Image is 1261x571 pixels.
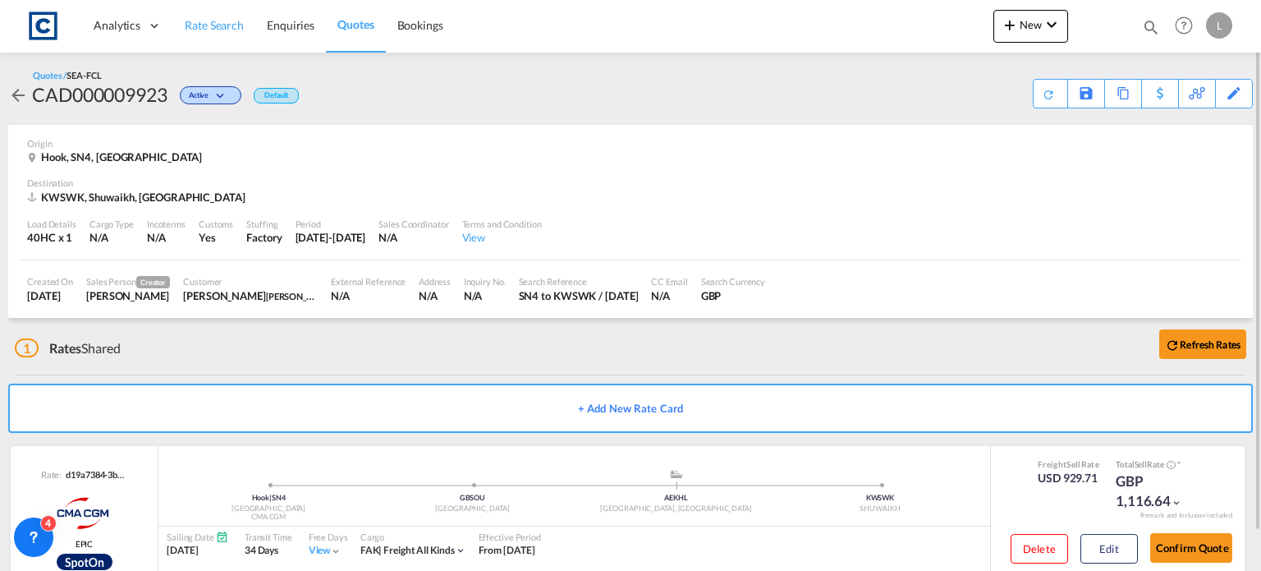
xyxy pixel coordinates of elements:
span: Hook [252,493,273,502]
span: New [1000,18,1062,31]
div: Sales Coordinator [378,218,448,230]
div: Search Currency [701,275,766,288]
div: External Reference [331,275,406,288]
div: icon-magnify [1142,18,1160,43]
div: Lynsey Heaton [86,288,170,303]
div: N/A [464,288,506,303]
div: 40HC x 1 [27,230,76,245]
span: Active [189,90,213,106]
md-icon: assets/icons/custom/ship-fill.svg [667,470,686,478]
span: SN4 [272,493,286,502]
b: Refresh Rates [1180,338,1240,351]
div: Quotes /SEA-FCL [33,69,102,81]
span: From [DATE] [479,544,535,556]
div: Factory Stuffing [246,230,282,245]
div: Load Details [27,218,76,230]
button: + Add New Rate Card [8,384,1253,433]
span: | [269,493,272,502]
div: Customer [183,275,318,288]
div: KWSWK [778,493,982,504]
button: Confirm Quote [1150,533,1232,563]
button: Spot Rates are dynamic & can fluctuate with time [1164,459,1176,472]
div: Change Status Here [167,81,245,108]
img: CMA_CGM_Spot.png [57,554,112,570]
div: N/A [89,230,134,245]
div: Rollable available [57,554,112,570]
md-icon: icon-arrow-left [8,85,28,105]
img: CMACGM Spot [43,493,126,534]
div: [DATE] [167,544,228,558]
div: Stuffing [246,218,282,230]
div: Origin [27,137,1234,150]
md-icon: icon-plus 400-fg [1000,15,1020,35]
div: KWSWK, Shuwaikh, Middle East [27,190,250,205]
div: Yes [199,230,233,245]
div: Shared [15,339,121,357]
div: Created On [27,275,73,288]
div: Period [296,218,366,230]
span: Sell [1066,459,1080,469]
div: [GEOGRAPHIC_DATA] [167,504,370,514]
span: EPIC [76,538,94,550]
span: Hook, SN4, [GEOGRAPHIC_DATA] [41,150,202,163]
div: Freight Rate [1038,458,1099,470]
span: Rate: [41,468,62,481]
md-icon: icon-refresh [1042,88,1055,101]
div: Andrea Locarno [183,288,318,303]
md-icon: icon-chevron-down [1042,15,1062,35]
div: [GEOGRAPHIC_DATA], [GEOGRAPHIC_DATA] [575,504,778,514]
div: d19a7384-3b90-40da-84b4-91ef5a296768.20ec6bc3-e7a0-359a-9b4b-a8be185a8980 [62,468,127,481]
div: GBP 1,116.64 [1116,472,1198,511]
button: Delete [1011,534,1068,564]
span: Analytics [94,17,140,34]
div: USD 929.71 [1038,470,1099,486]
span: 1 [15,338,39,357]
div: Default [254,88,299,104]
div: CMA CGM [167,512,370,523]
div: Transit Time [245,531,292,543]
div: Incoterms [147,218,186,230]
div: N/A [378,230,448,245]
span: [PERSON_NAME] Logisitcs [266,289,371,302]
div: Search Reference [519,275,639,288]
div: Customs [199,218,233,230]
div: Total Rate [1116,458,1198,472]
md-icon: icon-refresh [1165,338,1180,352]
div: Inquiry No. [464,275,506,288]
div: Hook, SN4, United Kingdom [27,150,206,164]
md-icon: Schedules Available [216,531,228,543]
div: N/A [651,288,687,303]
div: GBSOU [370,493,574,504]
div: Remark and Inclusion included [1128,511,1245,520]
button: icon-refreshRefresh Rates [1159,329,1246,359]
span: Creator [136,276,170,288]
div: Cargo Type [89,218,134,230]
span: Subject to Remarks [1176,459,1181,469]
div: Effective Period [479,531,541,543]
div: 30 Sep 2025 [296,230,366,245]
div: icon-arrow-left [8,81,32,108]
span: FAK [360,544,384,556]
div: L [1206,12,1232,39]
md-icon: icon-chevron-down [1171,497,1182,509]
span: Bookings [397,18,443,32]
div: Terms and Condition [462,218,542,230]
div: Cargo [360,531,466,543]
div: SHUWAIKH [778,504,982,514]
div: Save As Template [1068,80,1104,108]
md-icon: icon-chevron-down [213,92,232,101]
div: N/A [331,288,406,303]
div: Sailing Date [167,531,228,543]
span: Enquiries [267,18,314,32]
div: From 29 Sep 2025 [479,544,535,558]
div: CAD000009923 [32,81,167,108]
div: [GEOGRAPHIC_DATA] [370,504,574,514]
div: N/A [147,230,166,245]
span: Rates [49,340,82,356]
div: N/A [419,288,450,303]
div: Sales Person [86,275,170,288]
div: 34 Days [245,544,292,558]
div: Help [1170,12,1206,41]
span: Sell [1135,459,1148,469]
div: freight all kinds [360,544,455,558]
